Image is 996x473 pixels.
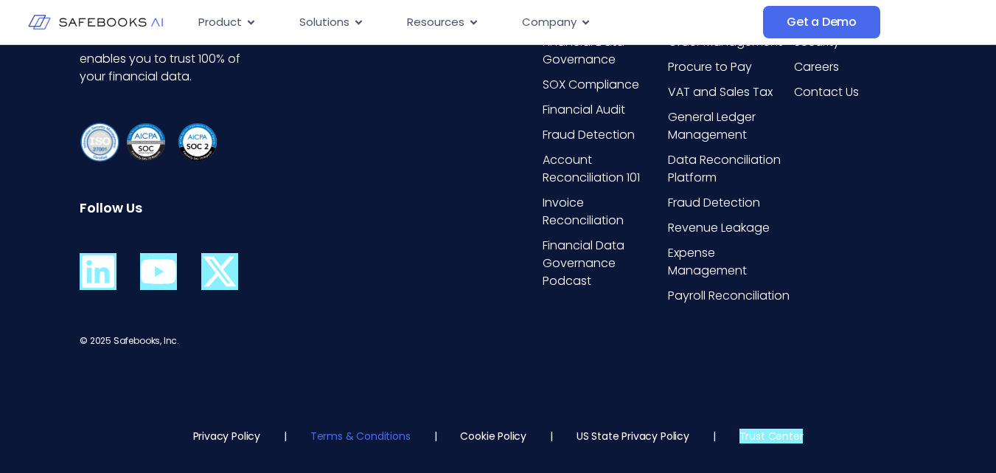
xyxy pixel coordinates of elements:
span: Product [198,14,242,31]
a: Payroll Reconciliation [668,287,790,305]
p: | [713,429,716,443]
span: Company [522,14,577,31]
span: Solutions [299,14,349,31]
a: Expense Management [668,244,790,280]
a: US State Privacy Policy [577,429,689,443]
a: Terms & Conditions [310,429,411,443]
a: General Ledger Management [668,108,790,144]
a: Invoice Reconciliation [543,194,665,229]
a: Careers [794,58,916,76]
a: Get a Demo [763,6,880,38]
p: | [284,429,287,443]
p: The Financial Data Governance Platform that enables you to trust 100% of your financial data. [80,15,247,86]
a: Account Reconciliation 101 [543,151,665,187]
span: Resources [407,14,464,31]
a: Financial Data Governance [543,33,665,69]
span: Fraud Detection [668,194,760,212]
span: SOX Compliance [543,76,639,94]
a: Trust Center [739,429,804,443]
span: Careers [794,58,839,76]
a: Fraud Detection [668,194,790,212]
a: Revenue Leakage [668,219,790,237]
span: Financial Audit [543,101,625,119]
a: Procure to Pay [668,58,790,76]
p: | [434,429,437,443]
a: Privacy Policy [193,429,260,443]
h6: Follow Us [80,200,247,216]
a: Contact Us [794,83,916,101]
a: Financial Data Governance Podcast [543,237,665,290]
a: SOX Compliance [543,76,665,94]
a: Cookie Policy [460,429,526,443]
span: VAT and Sales Tax [668,83,773,101]
span: Contact Us [794,83,859,101]
a: Fraud Detection [543,126,665,144]
span: © 2025 Safebooks, Inc. [80,334,179,347]
span: Procure to Pay [668,58,752,76]
p: | [550,429,553,443]
span: Revenue Leakage [668,219,770,237]
span: Fraud Detection [543,126,635,144]
span: Get a Demo [787,15,857,30]
a: Financial Audit [543,101,665,119]
a: VAT and Sales Tax [668,83,790,101]
a: Data Reconciliation Platform [668,151,790,187]
nav: Menu [187,8,763,37]
div: Menu Toggle [187,8,763,37]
